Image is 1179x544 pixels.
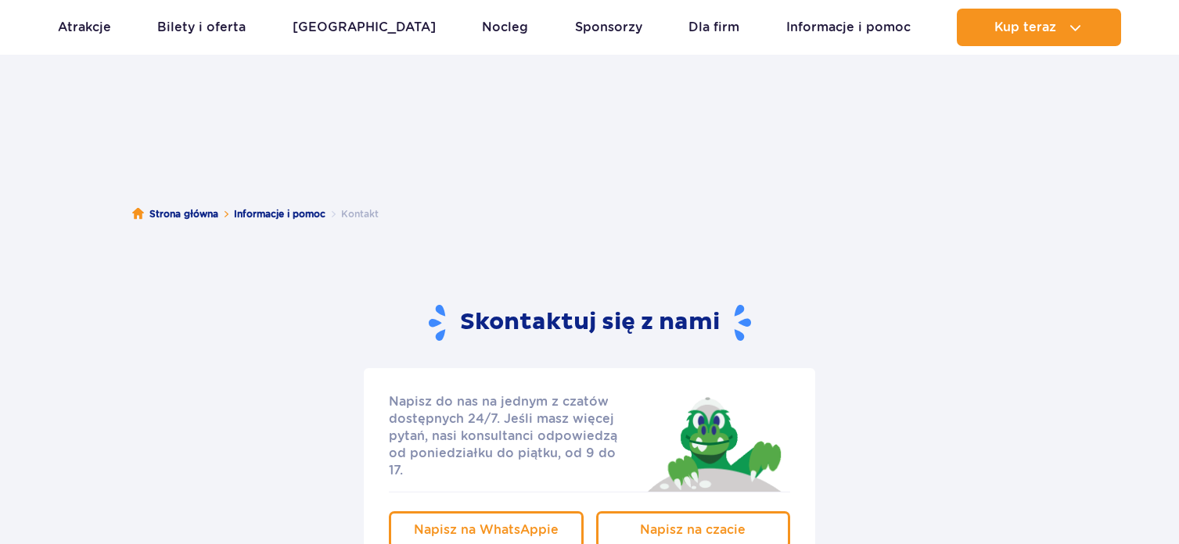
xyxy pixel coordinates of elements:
a: Sponsorzy [575,9,642,46]
a: Atrakcje [58,9,111,46]
a: Nocleg [482,9,528,46]
p: Napisz do nas na jednym z czatów dostępnych 24/7. Jeśli masz więcej pytań, nasi konsultanci odpow... [389,393,633,479]
h2: Skontaktuj się z nami [429,303,751,343]
a: Dla firm [688,9,739,46]
li: Kontakt [325,206,379,222]
a: Informacje i pomoc [786,9,911,46]
button: Kup teraz [957,9,1121,46]
span: Kup teraz [994,20,1056,34]
a: Strona główna [132,206,218,222]
span: Napisz na czacie [640,522,746,537]
a: [GEOGRAPHIC_DATA] [293,9,436,46]
span: Napisz na WhatsAppie [414,522,559,537]
img: Jay [638,393,790,492]
a: Informacje i pomoc [234,206,325,222]
a: Bilety i oferta [157,9,246,46]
